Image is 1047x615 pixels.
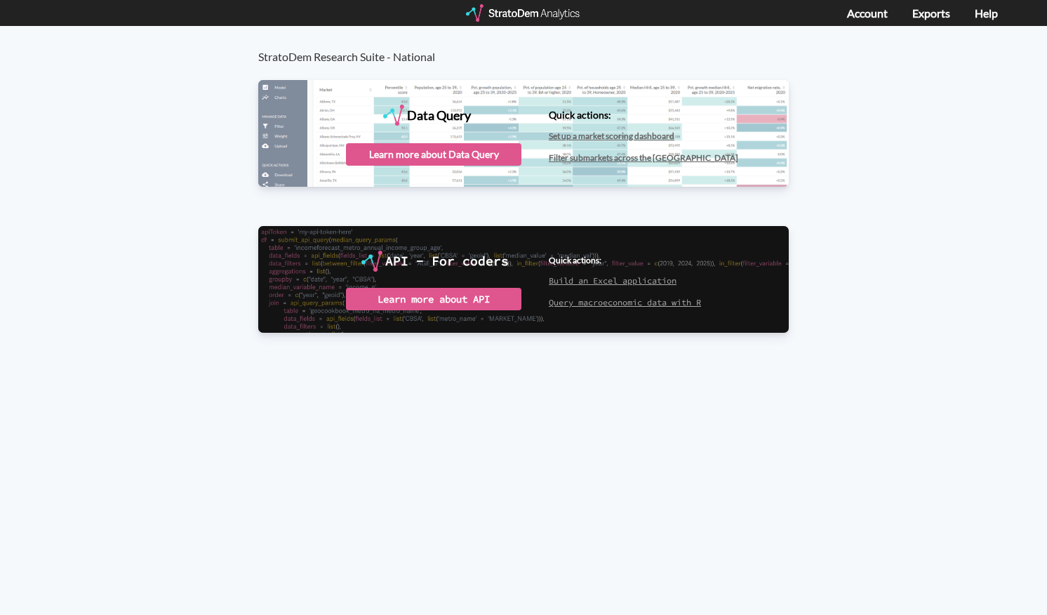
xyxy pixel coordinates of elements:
div: Learn more about API [346,288,521,310]
a: Filter submarkets across the [GEOGRAPHIC_DATA] [549,152,738,163]
a: Account [847,6,888,20]
div: Learn more about Data Query [346,143,521,166]
h4: Quick actions: [549,256,701,265]
h3: StratoDem Research Suite - National [258,26,803,63]
a: Help [975,6,998,20]
a: Exports [912,6,950,20]
div: API - For coders [385,251,509,272]
a: Query macroeconomic data with R [549,297,701,307]
div: Data Query [407,105,471,126]
a: Set up a market scoring dashboard [549,131,674,141]
a: Build an Excel application [549,275,676,286]
h4: Quick actions: [549,110,738,120]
